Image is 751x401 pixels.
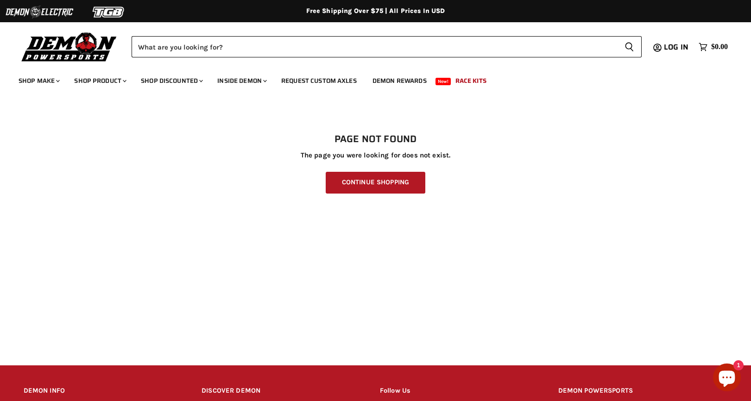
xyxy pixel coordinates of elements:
[617,36,642,57] button: Search
[710,363,744,394] inbox-online-store-chat: Shopify online store chat
[664,41,688,53] span: Log in
[132,36,642,57] form: Product
[67,71,132,90] a: Shop Product
[12,71,65,90] a: Shop Make
[448,71,493,90] a: Race Kits
[5,7,746,15] div: Free Shipping Over $75 | All Prices In USD
[132,36,617,57] input: Search
[435,78,451,85] span: New!
[711,43,728,51] span: $0.00
[694,40,732,54] a: $0.00
[660,43,694,51] a: Log in
[24,134,728,145] h1: Page not found
[366,71,434,90] a: Demon Rewards
[134,71,208,90] a: Shop Discounted
[12,68,726,90] ul: Main menu
[326,172,425,194] a: Continue Shopping
[5,3,74,21] img: Demon Electric Logo 2
[24,151,728,159] p: The page you were looking for does not exist.
[274,71,364,90] a: Request Custom Axles
[74,3,144,21] img: TGB Logo 2
[210,71,272,90] a: Inside Demon
[19,30,120,63] img: Demon Powersports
